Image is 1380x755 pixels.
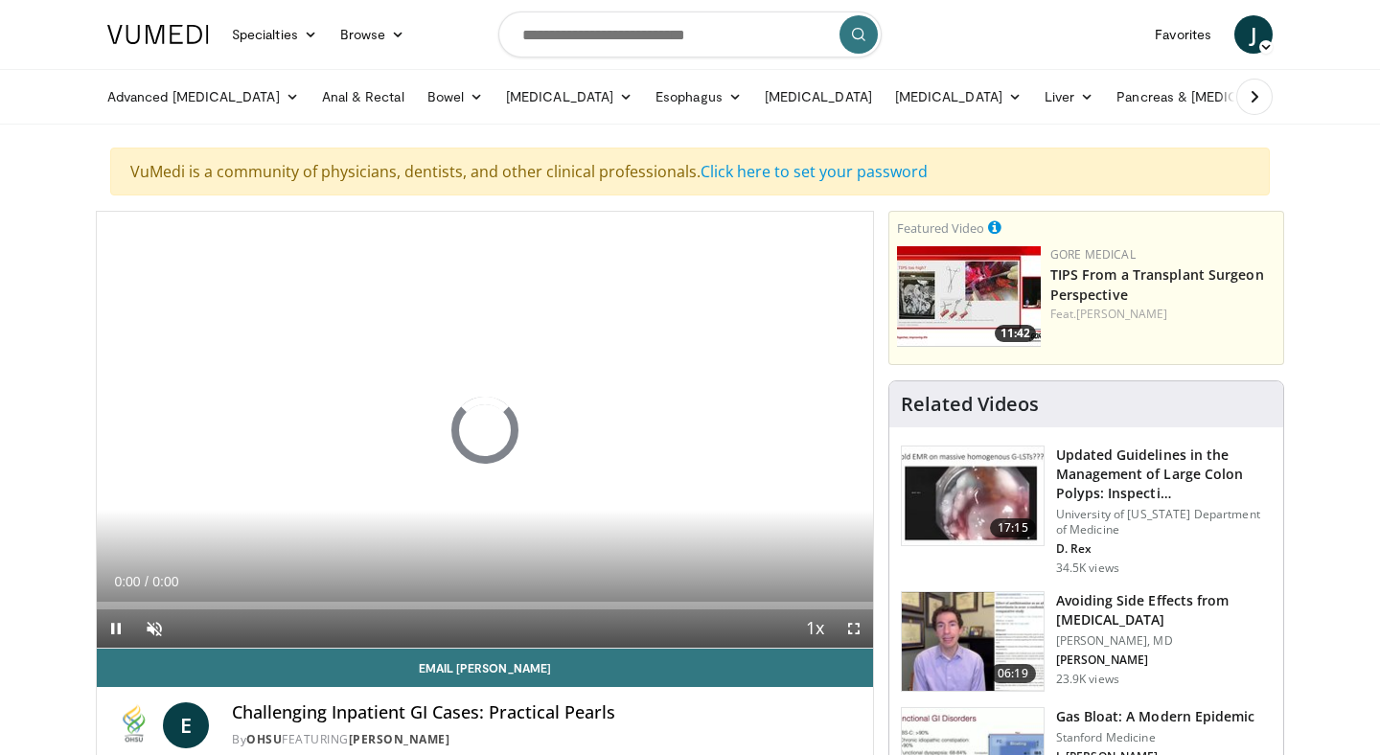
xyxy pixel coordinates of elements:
img: VuMedi Logo [107,25,209,44]
p: University of [US_STATE] Department of Medicine [1056,507,1272,538]
span: 0:00 [114,574,140,589]
img: dfcfcb0d-b871-4e1a-9f0c-9f64970f7dd8.150x105_q85_crop-smart_upscale.jpg [902,446,1044,546]
video-js: Video Player [97,212,873,649]
div: By FEATURING [232,731,857,748]
small: Featured Video [897,219,984,237]
a: [PERSON_NAME] [1076,306,1167,322]
a: Specialties [220,15,329,54]
img: 6f9900f7-f6e7-4fd7-bcbb-2a1dc7b7d476.150x105_q85_crop-smart_upscale.jpg [902,592,1044,692]
h3: Avoiding Side Effects from [MEDICAL_DATA] [1056,591,1272,629]
a: 06:19 Avoiding Side Effects from [MEDICAL_DATA] [PERSON_NAME], MD [PERSON_NAME] 23.9K views [901,591,1272,693]
span: 17:15 [990,518,1036,538]
img: 4003d3dc-4d84-4588-a4af-bb6b84f49ae6.150x105_q85_crop-smart_upscale.jpg [897,246,1041,347]
a: Gore Medical [1050,246,1136,263]
a: E [163,702,209,748]
a: Click here to set your password [701,161,928,182]
img: OHSU [112,702,155,748]
a: Email [PERSON_NAME] [97,649,873,687]
input: Search topics, interventions [498,11,882,57]
a: J [1234,15,1273,54]
button: Pause [97,609,135,648]
a: 11:42 [897,246,1041,347]
p: [PERSON_NAME] [1056,652,1272,668]
p: 23.9K views [1056,672,1119,687]
h4: Related Videos [901,393,1039,416]
p: [PERSON_NAME], MD [1056,633,1272,649]
div: Feat. [1050,306,1276,323]
a: [MEDICAL_DATA] [494,78,644,116]
div: Progress Bar [97,602,873,609]
span: 11:42 [995,325,1036,342]
button: Fullscreen [835,609,873,648]
h3: Gas Bloat: A Modern Epidemic [1056,707,1255,726]
button: Playback Rate [796,609,835,648]
a: Anal & Rectal [310,78,416,116]
a: Browse [329,15,417,54]
p: 34.5K views [1056,561,1119,576]
a: Esophagus [644,78,753,116]
a: [MEDICAL_DATA] [884,78,1033,116]
a: Pancreas & [MEDICAL_DATA] [1105,78,1329,116]
a: Favorites [1143,15,1223,54]
h4: Challenging Inpatient GI Cases: Practical Pearls [232,702,857,723]
a: Liver [1033,78,1105,116]
a: 17:15 Updated Guidelines in the Management of Large Colon Polyps: Inspecti… University of [US_STA... [901,446,1272,576]
a: [MEDICAL_DATA] [753,78,884,116]
a: Bowel [416,78,494,116]
a: Advanced [MEDICAL_DATA] [96,78,310,116]
p: D. Rex [1056,541,1272,557]
p: Stanford Medicine [1056,730,1255,745]
button: Unmute [135,609,173,648]
span: / [145,574,149,589]
span: 0:00 [152,574,178,589]
h3: Updated Guidelines in the Management of Large Colon Polyps: Inspecti… [1056,446,1272,503]
a: [PERSON_NAME] [349,731,450,747]
a: TIPS From a Transplant Surgeon Perspective [1050,265,1264,304]
a: OHSU [246,731,282,747]
span: 06:19 [990,664,1036,683]
div: VuMedi is a community of physicians, dentists, and other clinical professionals. [110,148,1270,195]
